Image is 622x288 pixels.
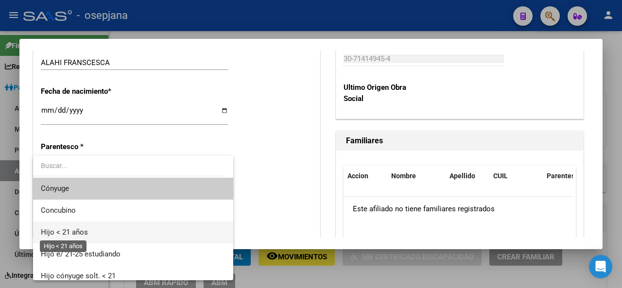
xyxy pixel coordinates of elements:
span: Concubino [41,206,76,215]
span: Hijo e/ 21-25 estudiando [41,250,121,258]
span: Hijo cónyuge solt. < 21 [41,271,116,280]
input: dropdown search [33,155,226,176]
span: Cónyuge [41,184,69,193]
div: Open Intercom Messenger [589,255,612,278]
span: Hijo < 21 años [41,228,88,237]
